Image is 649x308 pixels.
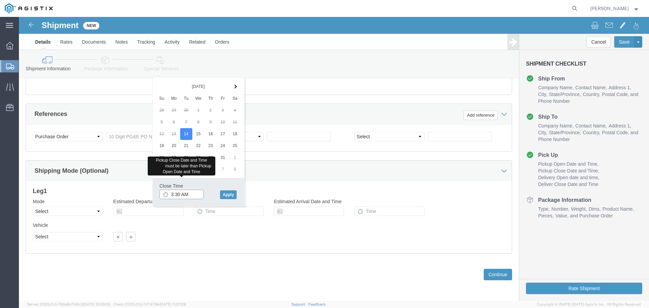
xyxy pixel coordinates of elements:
span: [DATE] 11:37:29 [160,302,186,306]
img: logo [5,3,53,14]
a: Feedback [308,302,326,306]
span: Marcel Irwin [590,5,629,12]
span: Server: 2025.21.0-769a9a7b8c3 [27,302,110,306]
span: Client: 2025.21.0-7d7479b [113,302,186,306]
button: [PERSON_NAME] [590,4,640,13]
a: Support [291,302,308,306]
span: [DATE] 10:09:35 [83,302,110,306]
iframe: FS Legacy Container [19,17,649,301]
span: Copyright © [DATE]-[DATE] Agistix Inc., All Rights Reserved [537,302,641,307]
